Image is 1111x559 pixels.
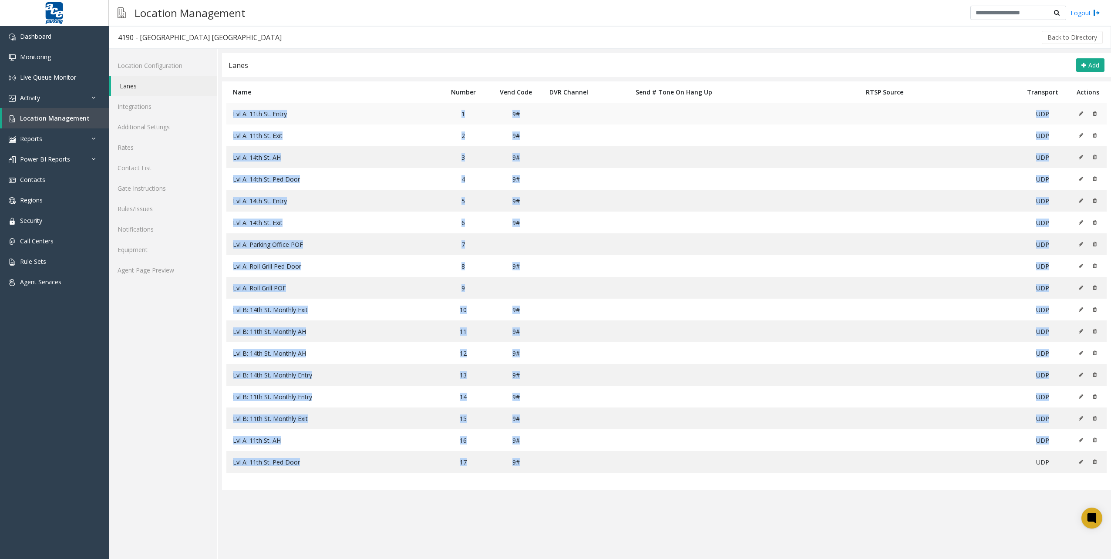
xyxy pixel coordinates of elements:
th: Transport [1016,81,1069,103]
td: 8 [437,255,490,277]
td: 9# [490,342,542,364]
td: UDP [1016,103,1069,125]
span: Rule Sets [20,257,46,266]
td: UDP [1016,407,1069,429]
h3: Location Management [130,2,250,24]
a: Notifications [109,219,217,239]
a: Logout [1071,8,1100,17]
td: UDP [1016,320,1069,342]
span: Lvl B: 11th St. Monthly Entry [233,393,312,401]
td: 9# [490,386,542,407]
img: logout [1093,8,1100,17]
span: Power BI Reports [20,155,70,163]
td: 9# [490,190,542,212]
td: UDP [1016,146,1069,168]
span: Contacts [20,175,45,184]
td: 9# [490,168,542,190]
span: Lvl A: Roll Grill POF [233,284,286,292]
td: 9# [490,103,542,125]
span: Call Centers [20,237,54,245]
span: Lvl B: 14th St. Monthly AH [233,349,306,357]
td: UDP [1016,451,1069,473]
th: Name [226,81,437,103]
td: 13 [437,364,490,386]
td: 9# [490,451,542,473]
td: 15 [437,407,490,429]
span: Dashboard [20,32,51,40]
a: Additional Settings [109,117,217,137]
span: Activity [20,94,40,102]
span: Reports [20,135,42,143]
a: Location Configuration [109,55,217,76]
div: Lanes [229,60,248,71]
th: DVR Channel [542,81,595,103]
td: UDP [1016,125,1069,146]
span: Lvl A: 14th St. Exit [233,219,283,227]
span: Lvl A: 14th St. Ped Door [233,175,300,183]
img: 'icon' [9,218,16,225]
td: UDP [1016,233,1069,255]
th: Send # Tone On Hang Up [595,81,753,103]
td: 12 [437,342,490,364]
span: Lvl B: 14th St. Monthly Entry [233,371,312,379]
a: Gate Instructions [109,178,217,199]
td: 1 [437,103,490,125]
a: Lanes [111,76,217,96]
button: Add [1076,58,1104,72]
a: Rates [109,137,217,158]
td: 2 [437,125,490,146]
td: UDP [1016,168,1069,190]
td: 9# [490,407,542,429]
td: 10 [437,299,490,320]
td: 14 [437,386,490,407]
button: Back to Directory [1042,31,1103,44]
td: 9# [490,212,542,233]
td: UDP [1016,386,1069,407]
img: 'icon' [9,259,16,266]
span: Lvl B: 11th St. Monthly AH [233,327,306,336]
td: 9# [490,255,542,277]
th: Vend Code [490,81,542,103]
img: 'icon' [9,95,16,102]
a: Equipment [109,239,217,260]
span: Agent Services [20,278,61,286]
span: Security [20,216,42,225]
td: 11 [437,320,490,342]
span: Lvl B: 14th St. Monthly Exit [233,306,308,314]
td: 3 [437,146,490,168]
th: RTSP Source [753,81,1016,103]
span: Lvl A: 14th St. AH [233,153,281,162]
span: Lvl B: 11th St. Monthly Exit [233,414,308,423]
td: 6 [437,212,490,233]
td: UDP [1016,212,1069,233]
td: UDP [1016,342,1069,364]
a: Agent Page Preview [109,260,217,280]
img: 'icon' [9,136,16,143]
span: Monitoring [20,53,51,61]
td: 4 [437,168,490,190]
span: Lvl A: Parking Office POF [233,240,303,249]
span: Lvl A: 11th St. AH [233,436,281,445]
td: 9 [437,277,490,299]
img: 'icon' [9,74,16,81]
td: 9# [490,429,542,451]
span: Lvl A: 11th St. Exit [233,131,283,140]
span: Lvl A: Roll Grill Ped Door [233,262,301,270]
td: 9# [490,146,542,168]
img: 'icon' [9,34,16,40]
img: 'icon' [9,54,16,61]
img: 'icon' [9,197,16,204]
a: Rules/Issues [109,199,217,219]
a: Contact List [109,158,217,178]
td: UDP [1016,190,1069,212]
td: UDP [1016,299,1069,320]
th: Number [437,81,490,103]
span: Lvl A: 11th St. Ped Door [233,458,300,466]
span: Regions [20,196,43,204]
span: Lvl A: 11th St. Entry [233,110,287,118]
th: Actions [1069,81,1107,103]
td: 7 [437,233,490,255]
td: UDP [1016,255,1069,277]
a: Integrations [109,96,217,117]
td: 9# [490,364,542,386]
